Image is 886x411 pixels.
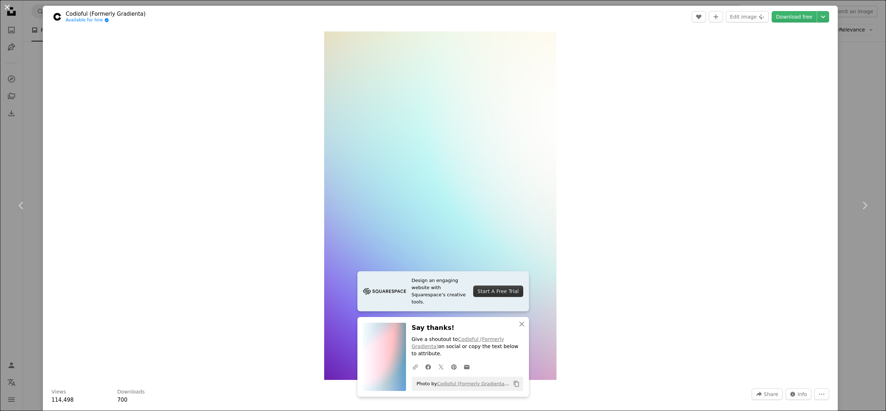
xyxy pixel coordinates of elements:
a: Codioful (Formerly Gradienta) [66,10,145,18]
div: Start A Free Trial [473,286,523,297]
img: blue sky with white clouds [324,31,556,380]
span: Photo by on [413,378,510,390]
h3: Views [51,388,66,396]
img: Go to Codioful (Formerly Gradienta)'s profile [51,11,63,23]
button: Share this image [752,388,782,400]
h3: Downloads [117,388,145,396]
button: Like [692,11,706,23]
button: Copy to clipboard [510,378,523,390]
a: Download free [772,11,817,23]
a: Next [843,171,886,240]
a: Codioful (Formerly Gradienta) [412,336,504,349]
a: Codioful (Formerly Gradienta) [437,381,509,386]
button: Stats about this image [786,388,812,400]
p: Give a shoutout to on social or copy the text below to attribute. [412,336,523,357]
a: Share on Facebook [422,360,435,374]
a: Share over email [460,360,473,374]
button: Edit image [726,11,769,23]
span: 114,498 [51,397,74,403]
a: Share on Twitter [435,360,447,374]
button: Choose download size [817,11,829,23]
span: Design an engaging website with Squarespace’s creative tools. [412,277,468,306]
span: Share [764,389,778,400]
h3: Say thanks! [412,323,523,333]
span: Info [798,389,807,400]
a: Available for hire [66,18,145,23]
img: file-1705255347840-230a6ab5bca9image [363,286,406,297]
span: 700 [117,397,128,403]
button: Zoom in on this image [324,31,556,380]
a: Design an engaging website with Squarespace’s creative tools.Start A Free Trial [357,271,529,311]
button: More Actions [814,388,829,400]
button: Add to Collection [709,11,723,23]
a: Share on Pinterest [447,360,460,374]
